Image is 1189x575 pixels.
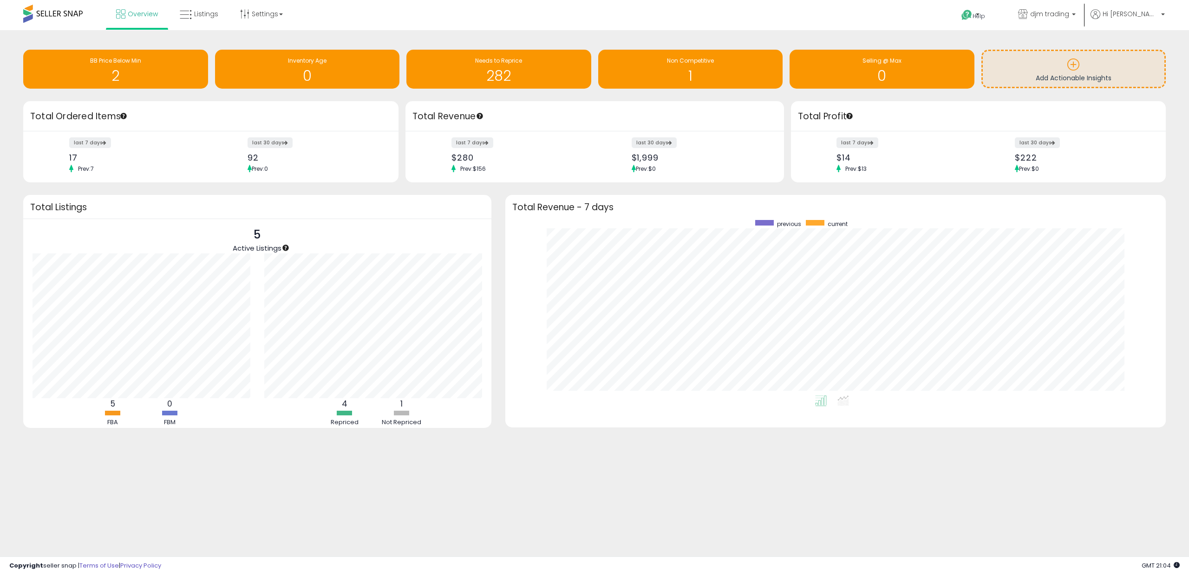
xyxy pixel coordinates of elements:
[73,165,98,173] span: Prev: 7
[111,398,115,409] b: 5
[667,57,714,65] span: Non Competitive
[317,418,372,427] div: Repriced
[252,165,268,173] span: Prev: 0
[90,57,141,65] span: BB Price Below Min
[954,2,1003,30] a: Help
[836,153,971,162] div: $14
[777,220,801,228] span: previous
[142,418,198,427] div: FBM
[603,68,778,84] h1: 1
[632,137,677,148] label: last 30 days
[451,153,588,162] div: $280
[836,137,878,148] label: last 7 days
[406,50,591,89] a: Needs to Reprice 282
[1091,9,1165,30] a: Hi [PERSON_NAME]
[342,398,347,409] b: 4
[248,153,382,162] div: 92
[1036,73,1111,83] span: Add Actionable Insights
[30,110,392,123] h3: Total Ordered Items
[30,204,484,211] h3: Total Listings
[220,68,395,84] h1: 0
[862,57,902,65] span: Selling @ Max
[411,68,587,84] h1: 282
[1015,137,1060,148] label: last 30 days
[451,137,493,148] label: last 7 days
[845,112,854,120] div: Tooltip anchor
[632,153,768,162] div: $1,999
[841,165,871,173] span: Prev: $13
[961,9,973,21] i: Get Help
[1015,153,1150,162] div: $222
[233,226,281,244] p: 5
[973,12,985,20] span: Help
[798,110,1159,123] h3: Total Profit
[69,153,204,162] div: 17
[1030,9,1069,19] span: djm trading
[456,165,490,173] span: Prev: $156
[194,9,218,19] span: Listings
[475,57,522,65] span: Needs to Reprice
[598,50,783,89] a: Non Competitive 1
[794,68,970,84] h1: 0
[828,220,848,228] span: current
[128,9,158,19] span: Overview
[636,165,656,173] span: Prev: $0
[23,50,208,89] a: BB Price Below Min 2
[215,50,400,89] a: Inventory Age 0
[28,68,203,84] h1: 2
[85,418,141,427] div: FBA
[288,57,327,65] span: Inventory Age
[248,137,293,148] label: last 30 days
[1103,9,1158,19] span: Hi [PERSON_NAME]
[1019,165,1039,173] span: Prev: $0
[412,110,777,123] h3: Total Revenue
[400,398,403,409] b: 1
[512,204,1159,211] h3: Total Revenue - 7 days
[69,137,111,148] label: last 7 days
[119,112,128,120] div: Tooltip anchor
[281,244,290,252] div: Tooltip anchor
[374,418,430,427] div: Not Repriced
[476,112,484,120] div: Tooltip anchor
[983,51,1165,87] a: Add Actionable Insights
[167,398,172,409] b: 0
[233,243,281,253] span: Active Listings
[790,50,974,89] a: Selling @ Max 0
